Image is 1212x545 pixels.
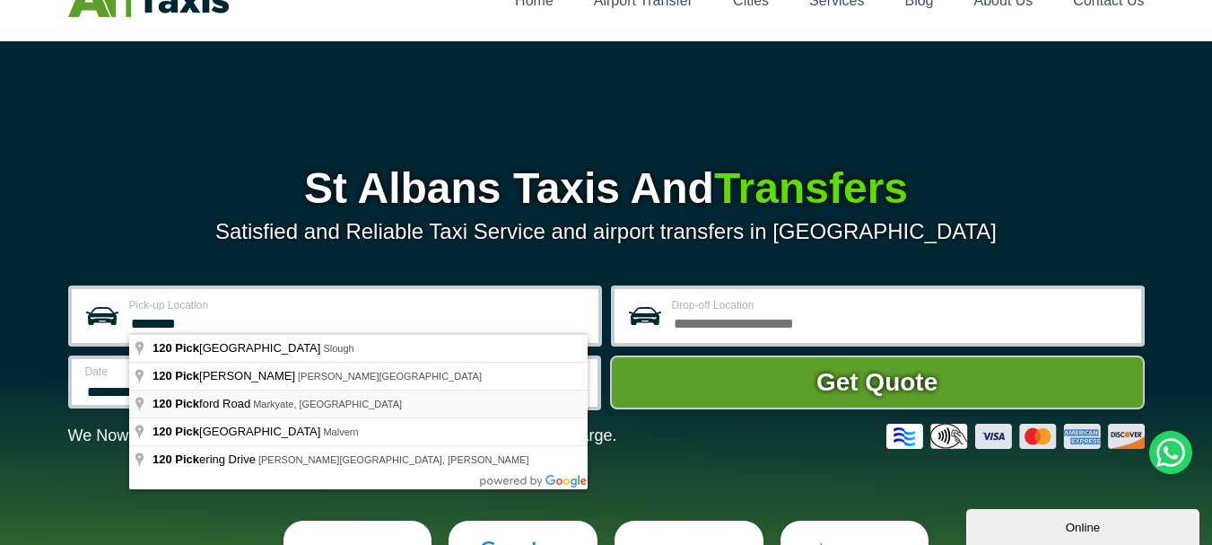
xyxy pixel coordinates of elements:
[175,369,199,382] span: Pick
[966,505,1203,545] iframe: chat widget
[68,219,1145,244] p: Satisfied and Reliable Taxi Service and airport transfers in [GEOGRAPHIC_DATA]
[153,397,172,410] span: 120
[610,356,1145,409] button: Get Quote
[153,369,298,382] span: [PERSON_NAME]
[258,454,529,465] span: [PERSON_NAME][GEOGRAPHIC_DATA], [PERSON_NAME]
[68,426,617,445] p: We Now Accept Card & Contactless Payment In
[153,425,172,438] span: 120
[153,453,172,466] span: 120
[153,369,172,382] span: 120
[323,343,353,354] span: Slough
[153,341,323,355] span: [GEOGRAPHIC_DATA]
[153,341,172,355] span: 120
[129,300,588,311] label: Pick-up Location
[672,300,1130,311] label: Drop-off Location
[298,371,482,382] span: [PERSON_NAME][GEOGRAPHIC_DATA]
[175,425,199,438] span: Pick
[153,425,323,438] span: [GEOGRAPHIC_DATA]
[886,424,1145,449] img: Credit And Debit Cards
[323,426,358,437] span: Malvern
[253,399,402,409] span: Markyate, [GEOGRAPHIC_DATA]
[153,397,253,410] span: ford Road
[714,164,908,212] span: Transfers
[85,366,316,377] label: Date
[68,167,1145,210] h1: St Albans Taxis And
[153,453,258,466] span: ering Drive
[175,341,199,355] span: Pick
[175,453,199,466] span: Pick
[175,397,199,410] span: Pick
